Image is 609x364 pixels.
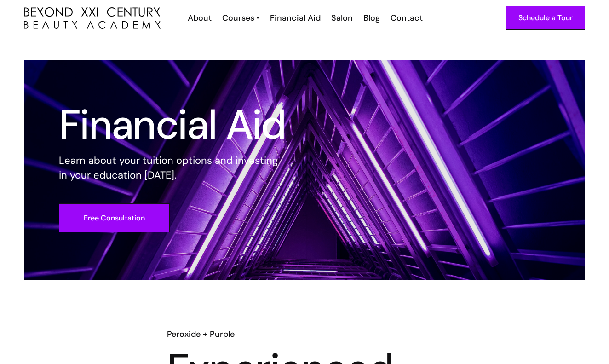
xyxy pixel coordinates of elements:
p: Learn about your tuition options and investing in your education [DATE]. [59,153,286,183]
h1: Financial Aid [59,108,286,141]
a: Schedule a Tour [506,6,585,30]
h6: Peroxide + Purple [167,328,442,340]
a: Salon [325,12,357,24]
div: Contact [391,12,423,24]
div: About [188,12,212,24]
a: home [24,7,161,29]
img: beyond 21st century beauty academy logo [24,7,161,29]
div: Courses [222,12,254,24]
div: Blog [363,12,380,24]
a: Courses [222,12,259,24]
div: Financial Aid [270,12,321,24]
a: About [182,12,216,24]
a: Financial Aid [264,12,325,24]
div: Salon [331,12,353,24]
a: Free Consultation [59,203,170,232]
a: Contact [385,12,427,24]
div: Schedule a Tour [518,12,573,24]
a: Blog [357,12,385,24]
